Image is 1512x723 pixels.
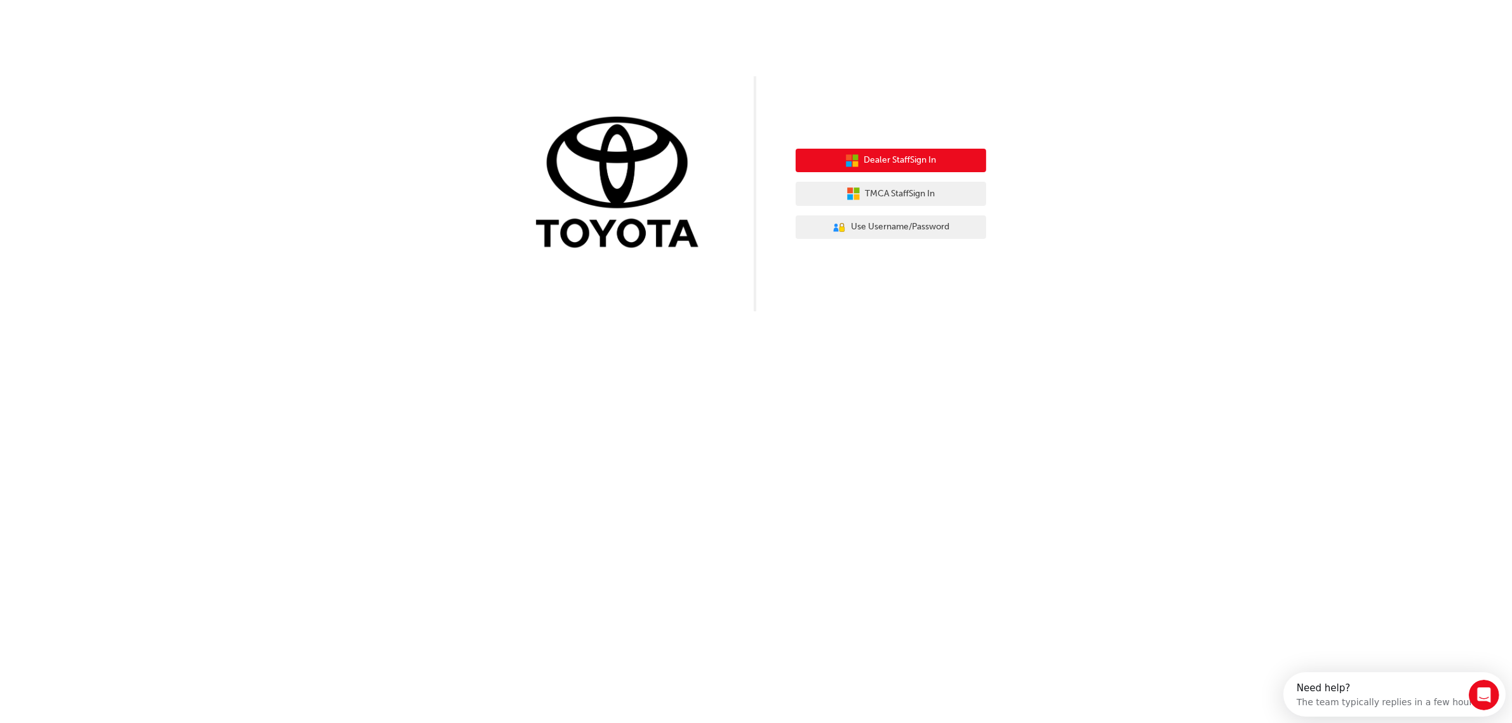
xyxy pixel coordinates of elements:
[13,11,197,21] div: Need help?
[796,149,986,173] button: Dealer StaffSign In
[851,220,949,234] span: Use Username/Password
[866,187,935,201] span: TMCA Staff Sign In
[5,5,234,40] div: Open Intercom Messenger
[796,182,986,206] button: TMCA StaffSign In
[13,21,197,34] div: The team typically replies in a few hours.
[1469,680,1499,710] iframe: Intercom live chat
[864,153,937,168] span: Dealer Staff Sign In
[1283,672,1506,717] iframe: Intercom live chat discovery launcher
[796,215,986,240] button: Use Username/Password
[526,114,717,254] img: Trak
